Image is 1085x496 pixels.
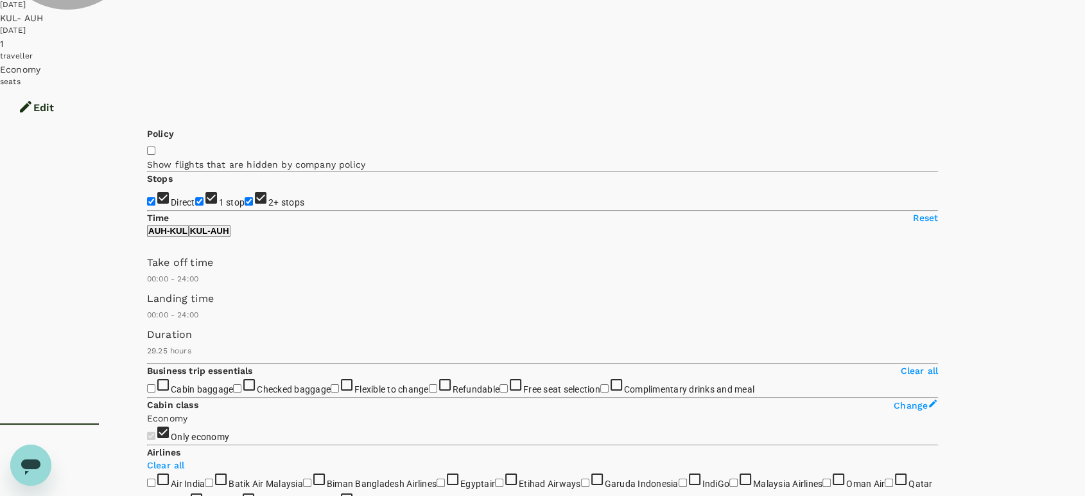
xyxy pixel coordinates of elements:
[437,479,445,487] input: Egyptair
[753,479,822,489] span: Malaysia Airlines
[195,197,204,206] input: 1 stop
[10,445,51,486] iframe: Button to launch messaging window
[495,479,503,487] input: Etihad Airways
[147,255,938,270] p: Take off time
[327,479,437,489] span: Biman Bangladesh Airlines
[147,197,155,206] input: Direct
[147,310,198,319] span: 00:00 - 24:00
[499,384,508,393] input: Free seat selection
[147,158,938,171] p: Show flights that are hidden by company policy
[268,197,304,208] span: 2+ stops
[219,197,245,208] span: 1 stop
[147,327,938,342] p: Duration
[303,479,311,487] input: Biman Bangladesh Airlines
[147,127,938,140] p: Policy
[600,384,609,393] input: Complimentary drinks and meal
[822,479,831,487] input: Oman Air
[885,479,893,487] input: Qatar Airways
[147,384,155,393] input: Cabin baggage
[190,226,229,236] p: KUL - AUH
[331,384,339,393] input: Flexible to change
[519,479,581,489] span: Etihad Airways
[894,400,928,411] span: Change
[147,459,938,472] p: Clear all
[233,384,241,393] input: Checked baggage
[229,479,303,489] span: Batik Air Malaysia
[605,479,679,489] span: Garuda Indonesia
[354,384,429,394] span: Flexible to change
[729,479,738,487] input: Malaysia Airlines
[147,432,155,440] input: Only economy
[913,211,938,224] p: Reset
[702,479,730,489] span: IndiGo
[147,173,173,184] strong: Stops
[523,384,600,394] span: Free seat selection
[147,479,155,487] input: Air India
[148,226,187,236] p: AUH - KUL
[429,384,437,393] input: Refundable
[171,432,229,442] span: Only economy
[147,400,198,410] strong: Cabin class
[453,384,500,394] span: Refundable
[171,479,205,489] span: Air India
[205,479,213,487] input: Batik Air Malaysia
[679,479,687,487] input: IndiGo
[581,479,589,487] input: Garuda Indonesia
[846,479,885,489] span: Oman Air
[147,447,180,457] strong: Airlines
[171,197,195,208] span: Direct
[147,274,198,283] span: 00:00 - 24:00
[147,291,938,306] p: Landing time
[147,412,938,425] p: Economy
[624,384,754,394] span: Complimentary drinks and meal
[147,346,191,355] span: 29.25 hours
[147,211,169,224] p: Time
[147,366,253,376] strong: Business trip essentials
[901,364,938,377] p: Clear all
[245,197,253,206] input: 2+ stops
[257,384,331,394] span: Checked baggage
[460,479,495,489] span: Egyptair
[171,384,233,394] span: Cabin baggage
